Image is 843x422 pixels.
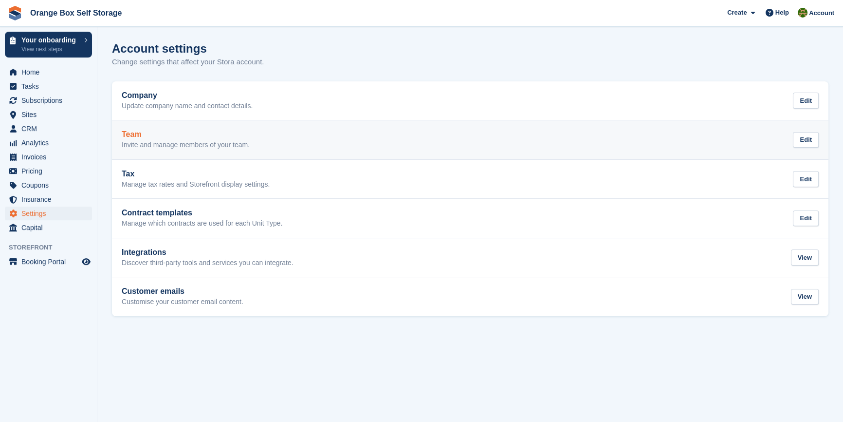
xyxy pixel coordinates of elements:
h2: Team [122,130,250,139]
p: Invite and manage members of your team. [122,141,250,150]
div: Edit [793,171,819,187]
h2: Contract templates [122,209,282,217]
a: menu [5,150,92,164]
a: menu [5,207,92,220]
div: Edit [793,132,819,148]
a: Company Update company name and contact details. Edit [112,81,828,120]
p: View next steps [21,45,79,54]
a: Tax Manage tax rates and Storefront display settings. Edit [112,160,828,199]
span: Invoices [21,150,80,164]
a: menu [5,221,92,234]
span: Capital [21,221,80,234]
div: Edit [793,211,819,227]
a: Your onboarding View next steps [5,32,92,58]
img: stora-icon-8386f47178a22dfd0bd8f6a31ec36ba5ce8667c1dd55bd0f319d3a0aa187defe.svg [8,6,22,20]
span: Sites [21,108,80,121]
h2: Company [122,91,253,100]
a: Customer emails Customise your customer email content. View [112,277,828,316]
span: Analytics [21,136,80,150]
p: Your onboarding [21,37,79,43]
a: menu [5,255,92,269]
span: Settings [21,207,80,220]
p: Manage which contracts are used for each Unit Type. [122,219,282,228]
p: Change settings that affect your Stora account. [112,57,264,68]
a: menu [5,65,92,79]
h2: Customer emails [122,287,243,296]
a: menu [5,79,92,93]
a: menu [5,164,92,178]
div: View [791,249,819,266]
a: Integrations Discover third-party tools and services you can integrate. View [112,238,828,277]
a: menu [5,108,92,121]
span: Insurance [21,192,80,206]
p: Customise your customer email content. [122,298,243,307]
span: CRM [21,122,80,135]
a: menu [5,192,92,206]
a: menu [5,94,92,107]
span: Help [775,8,789,18]
a: Orange Box Self Storage [26,5,126,21]
a: menu [5,178,92,192]
h2: Tax [122,170,270,178]
p: Discover third-party tools and services you can integrate. [122,259,293,268]
img: SARAH T [798,8,807,18]
span: Home [21,65,80,79]
a: Team Invite and manage members of your team. Edit [112,120,828,159]
h2: Integrations [122,248,293,257]
a: Contract templates Manage which contracts are used for each Unit Type. Edit [112,199,828,238]
h1: Account settings [112,42,207,55]
span: Account [809,8,834,18]
div: View [791,289,819,305]
a: menu [5,136,92,150]
div: Edit [793,93,819,109]
span: Create [727,8,747,18]
span: Subscriptions [21,94,80,107]
span: Pricing [21,164,80,178]
span: Tasks [21,79,80,93]
span: Coupons [21,178,80,192]
a: menu [5,122,92,135]
span: Booking Portal [21,255,80,269]
span: Storefront [9,243,97,252]
a: Preview store [80,256,92,268]
p: Update company name and contact details. [122,102,253,111]
p: Manage tax rates and Storefront display settings. [122,180,270,189]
